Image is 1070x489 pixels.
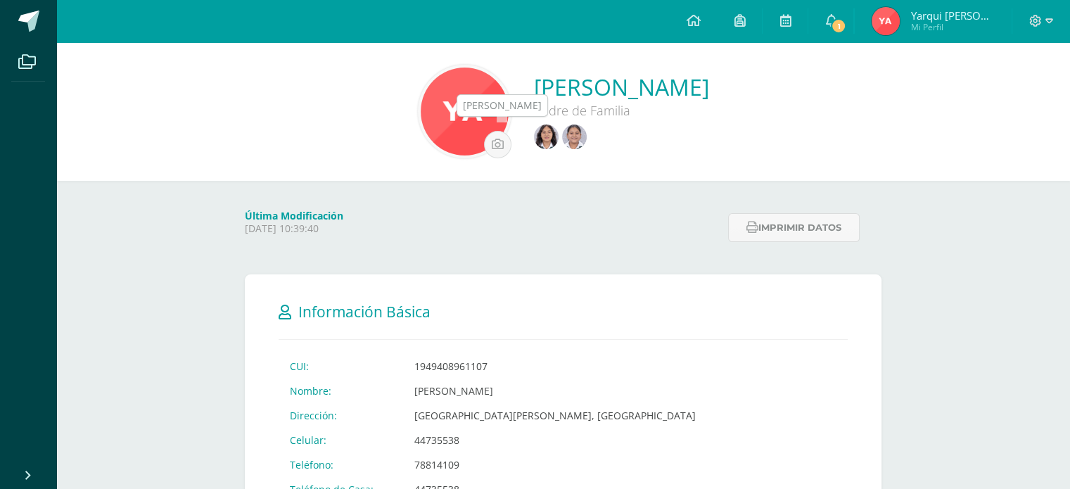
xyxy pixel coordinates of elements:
td: Teléfono: [279,452,403,477]
img: f6032f60aa6ed035093355b46dc5c6d5.png [872,7,900,35]
img: 800203348309ac42259625a391e5f06d.png [562,125,587,149]
span: Mi Perfil [910,21,995,33]
td: 1949408961107 [403,354,707,379]
button: Imprimir datos [728,213,860,242]
a: [PERSON_NAME] [534,72,709,102]
td: Celular: [279,428,403,452]
td: Dirección: [279,403,403,428]
td: 44735538 [403,428,707,452]
span: Información Básica [298,302,431,322]
img: dc2da6f89c84abdd3519eb82d87ebe2f.png [534,125,559,149]
span: 1 [831,18,846,34]
div: Padre de Familia [534,102,709,119]
td: 78814109 [403,452,707,477]
img: 5a1527015619513da6256537ab4aea6a.png [421,68,509,155]
td: [PERSON_NAME] [403,379,707,403]
h4: Última Modificación [245,209,720,222]
td: [GEOGRAPHIC_DATA][PERSON_NAME], [GEOGRAPHIC_DATA] [403,403,707,428]
p: [DATE] 10:39:40 [245,222,720,235]
td: CUI: [279,354,403,379]
div: [PERSON_NAME] [463,99,542,113]
span: Yarqui [PERSON_NAME] [910,8,995,23]
td: Nombre: [279,379,403,403]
